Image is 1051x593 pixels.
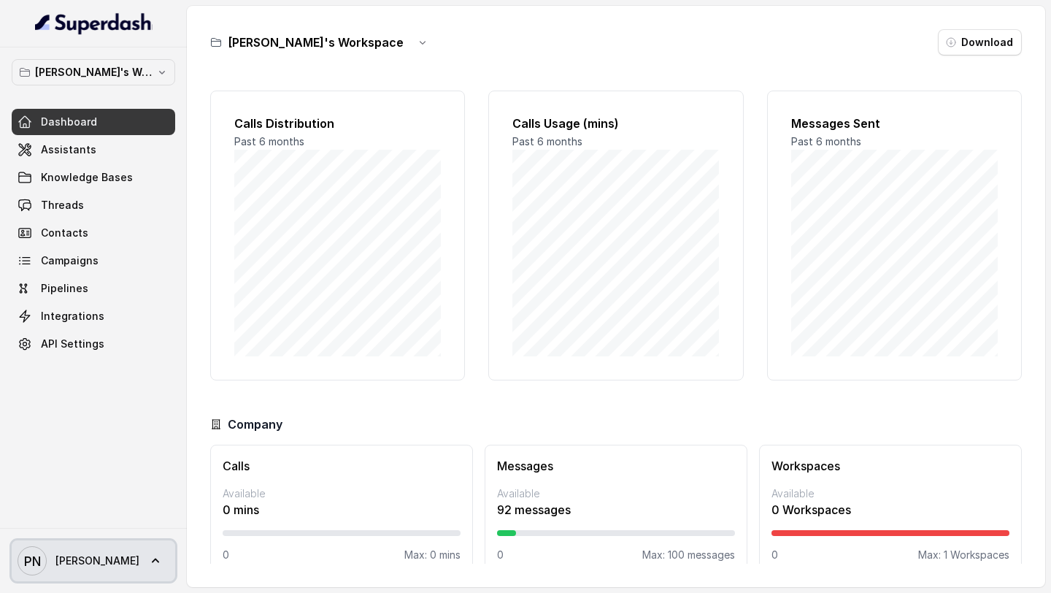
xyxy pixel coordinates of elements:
[12,220,175,246] a: Contacts
[41,337,104,351] span: API Settings
[771,501,1009,519] p: 0 Workspaces
[234,115,441,132] h2: Calls Distribution
[12,248,175,274] a: Campaigns
[512,115,719,132] h2: Calls Usage (mins)
[234,135,304,148] span: Past 6 months
[497,486,735,501] p: Available
[771,548,778,562] p: 0
[791,115,998,132] h2: Messages Sent
[12,303,175,329] a: Integrations
[12,137,175,163] a: Assistants
[771,486,1009,501] p: Available
[12,192,175,218] a: Threads
[512,135,582,148] span: Past 6 months
[12,164,175,191] a: Knowledge Bases
[12,59,175,85] button: [PERSON_NAME]'s Workspace
[41,253,99,268] span: Campaigns
[497,548,504,562] p: 0
[41,309,104,324] span: Integrations
[223,486,461,501] p: Available
[771,457,1009,475] h3: Workspaces
[35,12,153,35] img: light.svg
[918,548,1009,562] p: Max: 1 Workspaces
[12,331,175,357] a: API Settings
[41,170,133,185] span: Knowledge Bases
[223,501,461,519] p: 0 mins
[404,548,461,562] p: Max: 0 mins
[223,457,461,475] h3: Calls
[41,198,84,213] span: Threads
[12,275,175,302] a: Pipelines
[938,29,1022,56] button: Download
[228,34,404,51] h3: [PERSON_NAME]'s Workspace
[642,548,735,562] p: Max: 100 messages
[24,554,41,569] text: PN
[223,548,229,562] p: 0
[228,416,282,433] h3: Company
[41,226,88,240] span: Contacts
[35,64,152,81] p: [PERSON_NAME]'s Workspace
[791,135,861,148] span: Past 6 months
[497,501,735,519] p: 92 messages
[41,115,97,129] span: Dashboard
[41,142,96,157] span: Assistants
[55,554,139,568] span: [PERSON_NAME]
[12,540,175,581] a: [PERSON_NAME]
[41,281,88,296] span: Pipelines
[497,457,735,475] h3: Messages
[12,109,175,135] a: Dashboard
